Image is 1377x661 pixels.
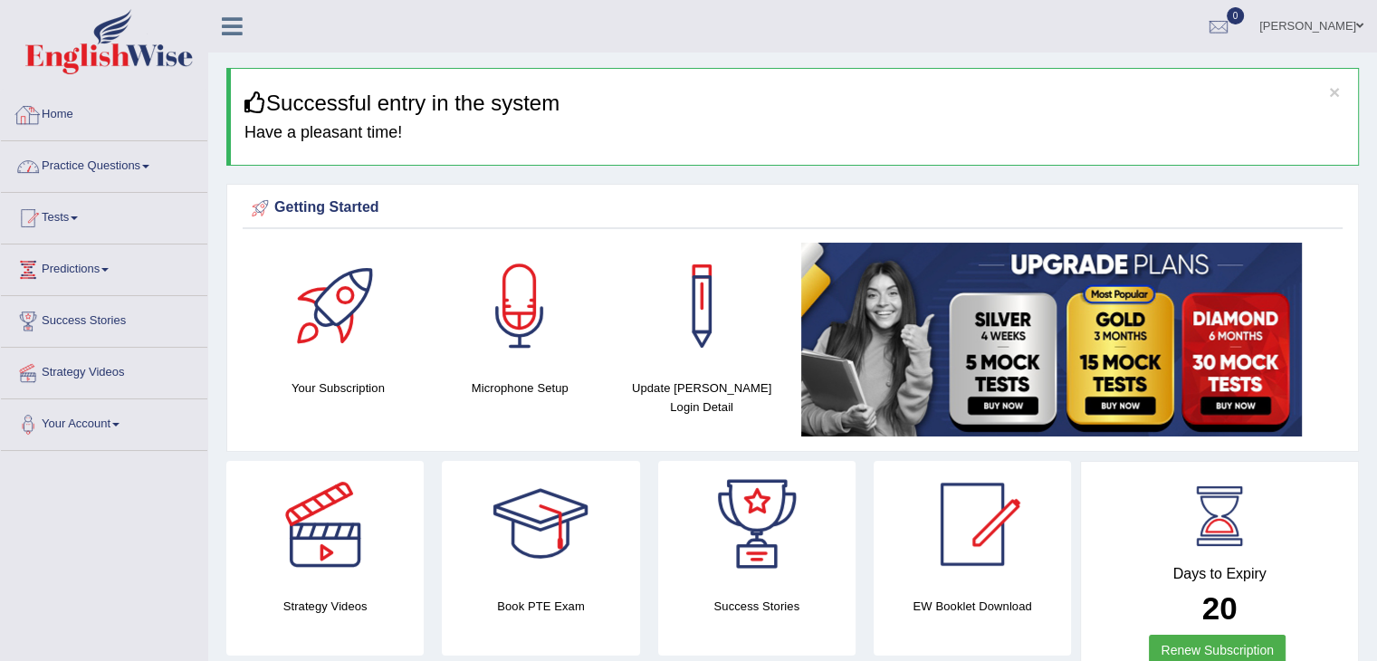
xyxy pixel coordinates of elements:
[1202,590,1238,626] b: 20
[620,378,784,417] h4: Update [PERSON_NAME] Login Detail
[1329,82,1340,101] button: ×
[1,348,207,393] a: Strategy Videos
[438,378,602,398] h4: Microphone Setup
[247,195,1338,222] div: Getting Started
[658,597,856,616] h4: Success Stories
[244,91,1344,115] h3: Successful entry in the system
[801,243,1302,436] img: small5.jpg
[1,399,207,445] a: Your Account
[1,296,207,341] a: Success Stories
[244,124,1344,142] h4: Have a pleasant time!
[1,141,207,187] a: Practice Questions
[874,597,1071,616] h4: EW Booklet Download
[226,597,424,616] h4: Strategy Videos
[1227,7,1245,24] span: 0
[256,378,420,398] h4: Your Subscription
[442,597,639,616] h4: Book PTE Exam
[1,193,207,238] a: Tests
[1,90,207,135] a: Home
[1,244,207,290] a: Predictions
[1101,566,1338,582] h4: Days to Expiry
